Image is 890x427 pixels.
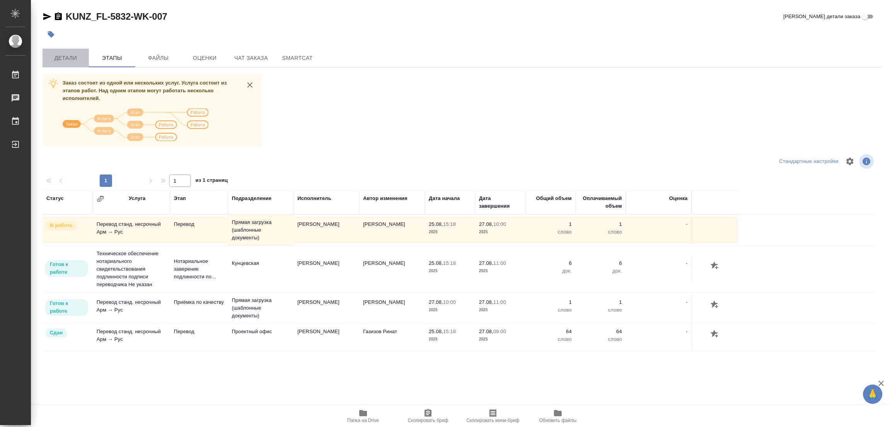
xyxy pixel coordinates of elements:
[46,195,64,202] div: Статус
[93,246,170,292] td: Техническое обеспечение нотариального свидетельствования подлинности подписи переводчика Не указан
[50,261,83,276] p: Готов к работе
[686,299,688,305] a: -
[443,221,456,227] p: 15:18
[294,256,359,283] td: [PERSON_NAME]
[429,306,471,314] p: 2025
[50,329,63,337] p: Сдан
[866,386,879,402] span: 🙏
[174,298,224,306] p: Приёмка по качеству
[93,295,170,322] td: Перевод станд. несрочный Арм → Рус
[50,300,83,315] p: Готов к работе
[97,195,104,203] button: Сгруппировать
[686,221,688,227] a: -
[708,328,722,341] button: Добавить оценку
[42,26,59,43] button: Добавить тэг
[529,259,572,267] p: 6
[54,12,63,21] button: Скопировать ссылку
[479,299,493,305] p: 27.08,
[50,222,72,229] p: В работе
[579,306,622,314] p: слово
[579,195,622,210] div: Оплачиваемый объем
[479,329,493,334] p: 27.08,
[195,176,228,187] span: из 1 страниц
[174,195,186,202] div: Этап
[233,53,270,63] span: Чат заказа
[63,80,227,101] span: Заказ состоит из одной или нескольких услуг. Услуга состоит из этапов работ. Над одним этапом мог...
[529,328,572,335] p: 64
[479,335,521,343] p: 2025
[479,267,521,275] p: 2025
[129,195,145,202] div: Услуга
[429,195,460,202] div: Дата начала
[536,195,572,202] div: Общий объем
[429,329,443,334] p: 25.08,
[174,328,224,335] p: Перевод
[443,329,456,334] p: 15:18
[93,217,170,244] td: Перевод станд. несрочный Арм → Рус
[529,306,572,314] p: слово
[429,221,443,227] p: 25.08,
[479,221,493,227] p: 27.08,
[359,295,425,322] td: [PERSON_NAME]
[359,324,425,351] td: Газизов Ринат
[479,306,521,314] p: 2025
[579,220,622,228] p: 1
[359,217,425,244] td: [PERSON_NAME]
[174,220,224,228] p: Перевод
[686,329,688,334] a: -
[783,13,860,20] span: [PERSON_NAME] детали заказа
[228,215,294,246] td: Прямая загрузка (шаблонные документы)
[244,79,256,91] button: close
[228,256,294,283] td: Кунцевская
[529,220,572,228] p: 1
[529,335,572,343] p: слово
[429,299,443,305] p: 27.08,
[529,228,572,236] p: слово
[529,298,572,306] p: 1
[359,256,425,283] td: [PERSON_NAME]
[777,156,841,168] div: split button
[429,228,471,236] p: 2025
[228,324,294,351] td: Проектный офис
[686,260,688,266] a: -
[479,260,493,266] p: 27.08,
[363,195,407,202] div: Автор изменения
[669,195,688,202] div: Оценка
[443,260,456,266] p: 15:18
[429,267,471,275] p: 2025
[579,298,622,306] p: 1
[493,260,506,266] p: 11:00
[429,335,471,343] p: 2025
[493,299,506,305] p: 11:00
[294,295,359,322] td: [PERSON_NAME]
[579,335,622,343] p: слово
[529,267,572,275] p: док.
[47,53,84,63] span: Детали
[579,259,622,267] p: 6
[479,228,521,236] p: 2025
[186,53,223,63] span: Оценки
[294,217,359,244] td: [PERSON_NAME]
[174,258,224,281] p: Нотариальное заверение подлинности по...
[579,328,622,335] p: 64
[93,324,170,351] td: Перевод станд. несрочный Арм → Рус
[232,195,272,202] div: Подразделение
[228,293,294,324] td: Прямая загрузка (шаблонные документы)
[297,195,331,202] div: Исполнитель
[294,324,359,351] td: [PERSON_NAME]
[579,228,622,236] p: слово
[42,12,52,21] button: Скопировать ссылку для ЯМессенджера
[579,267,622,275] p: док.
[493,329,506,334] p: 09:00
[429,260,443,266] p: 25.08,
[493,221,506,227] p: 10:00
[443,299,456,305] p: 10:00
[93,53,131,63] span: Этапы
[479,195,521,210] div: Дата завершения
[708,298,722,312] button: Добавить оценку
[66,11,167,22] a: KUNZ_FL-5832-WK-007
[863,385,882,404] button: 🙏
[140,53,177,63] span: Файлы
[279,53,316,63] span: SmartCat
[708,259,722,273] button: Добавить оценку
